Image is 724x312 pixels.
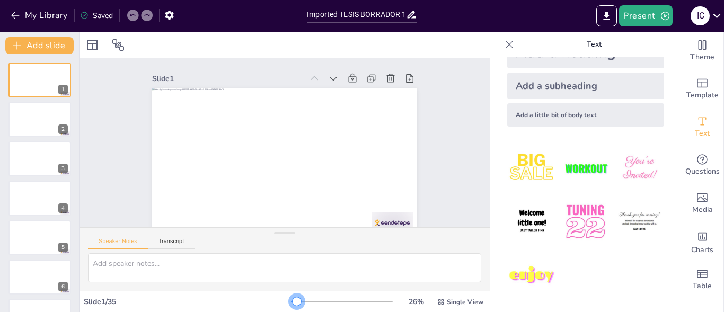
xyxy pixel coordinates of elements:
[8,141,71,176] div: 3
[681,32,723,70] div: Change the overall theme
[681,222,723,261] div: Add charts and graphs
[58,85,68,94] div: 1
[690,51,714,63] span: Theme
[84,297,291,307] div: Slide 1 / 35
[148,238,195,249] button: Transcript
[507,103,664,127] div: Add a little bit of body text
[693,280,712,292] span: Table
[58,124,68,134] div: 2
[58,243,68,252] div: 5
[8,220,71,255] div: 5
[507,251,557,300] img: 7.jpeg
[681,261,723,299] div: Add a table
[112,39,125,51] span: Position
[691,5,710,26] button: I C
[691,244,713,256] span: Charts
[691,6,710,25] div: I C
[8,63,71,97] div: 1
[681,108,723,146] div: Add text boxes
[561,197,610,246] img: 5.jpeg
[507,73,664,99] div: Add a subheading
[307,7,406,22] input: Insert title
[685,166,720,177] span: Questions
[58,282,68,291] div: 6
[80,11,113,21] div: Saved
[615,197,664,246] img: 6.jpeg
[507,197,557,246] img: 4.jpeg
[8,181,71,216] div: 4
[167,47,316,88] div: Slide 1
[84,37,101,54] div: Layout
[686,90,719,101] span: Template
[695,128,710,139] span: Text
[403,297,429,307] div: 26 %
[8,7,72,24] button: My Library
[518,32,670,57] p: Text
[88,238,148,249] button: Speaker Notes
[8,260,71,295] div: 6
[5,37,74,54] button: Add slide
[681,70,723,108] div: Add ready made slides
[8,102,71,137] div: 2
[447,298,483,306] span: Single View
[58,203,68,213] div: 4
[58,164,68,173] div: 3
[692,204,713,216] span: Media
[681,184,723,222] div: Add images, graphics, shapes or video
[619,5,672,26] button: Present
[681,146,723,184] div: Get real-time input from your audience
[596,5,617,26] button: Export to PowerPoint
[507,144,557,193] img: 1.jpeg
[561,144,610,193] img: 2.jpeg
[615,144,664,193] img: 3.jpeg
